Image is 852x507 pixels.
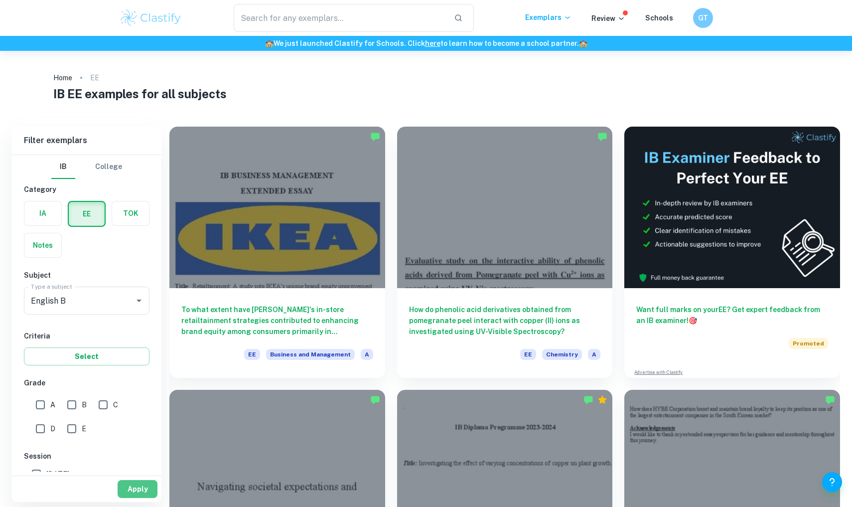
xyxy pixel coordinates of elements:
a: How do phenolic acid derivatives obtained from pomegranate peel interact with copper (II) ions as... [397,127,613,378]
a: To what extent have [PERSON_NAME]'s in-store retailtainment strategies contributed to enhancing b... [169,127,385,378]
h6: Category [24,184,149,195]
button: TOK [112,201,149,225]
span: EE [244,349,260,360]
button: IA [24,201,61,225]
p: EE [90,72,99,83]
img: Marked [825,395,835,405]
button: Select [24,347,149,365]
img: Marked [370,132,380,142]
img: Thumbnail [624,127,840,288]
label: Type a subject [31,282,72,291]
img: Clastify logo [119,8,182,28]
span: E [82,423,86,434]
span: Chemistry [542,349,582,360]
h6: Criteria [24,331,149,341]
h6: How do phenolic acid derivatives obtained from pomegranate peel interact with copper (II) ions as... [409,304,601,337]
span: A [361,349,373,360]
h6: Want full marks on your EE ? Get expert feedback from an IB examiner! [636,304,828,326]
button: IB [51,155,75,179]
a: here [425,39,440,47]
span: EE [520,349,536,360]
h6: To what extent have [PERSON_NAME]'s in-store retailtainment strategies contributed to enhancing b... [181,304,373,337]
p: Review [591,13,625,24]
h6: Session [24,451,149,462]
button: Open [132,294,146,308]
button: Notes [24,233,61,257]
a: Want full marks on yourEE? Get expert feedback from an IB examiner!PromotedAdvertise with Clastify [624,127,840,378]
span: 🎯 [689,317,697,325]
span: Promoted [789,338,828,349]
div: Premium [597,395,607,405]
span: C [113,399,118,410]
p: Exemplars [525,12,571,23]
button: EE [69,202,105,226]
a: Advertise with Clastify [634,369,683,376]
h6: Subject [24,270,149,281]
button: College [95,155,122,179]
span: [DATE] [46,469,69,480]
button: Apply [118,480,157,498]
span: 🏫 [579,39,587,47]
span: B [82,399,87,410]
a: Home [53,71,72,85]
div: Filter type choice [51,155,122,179]
span: D [50,423,55,434]
img: Marked [583,395,593,405]
img: Marked [597,132,607,142]
h6: We just launched Clastify for Schools. Click to learn how to become a school partner. [2,38,850,49]
a: Schools [645,14,673,22]
span: A [588,349,600,360]
input: Search for any exemplars... [234,4,446,32]
h6: Grade [24,377,149,388]
span: A [50,399,55,410]
button: GT [693,8,713,28]
span: 🏫 [265,39,274,47]
img: Marked [370,395,380,405]
button: Help and Feedback [822,472,842,492]
h6: GT [698,12,709,23]
h1: IB EE examples for all subjects [53,85,799,103]
h6: Filter exemplars [12,127,161,155]
span: Business and Management [266,349,355,360]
